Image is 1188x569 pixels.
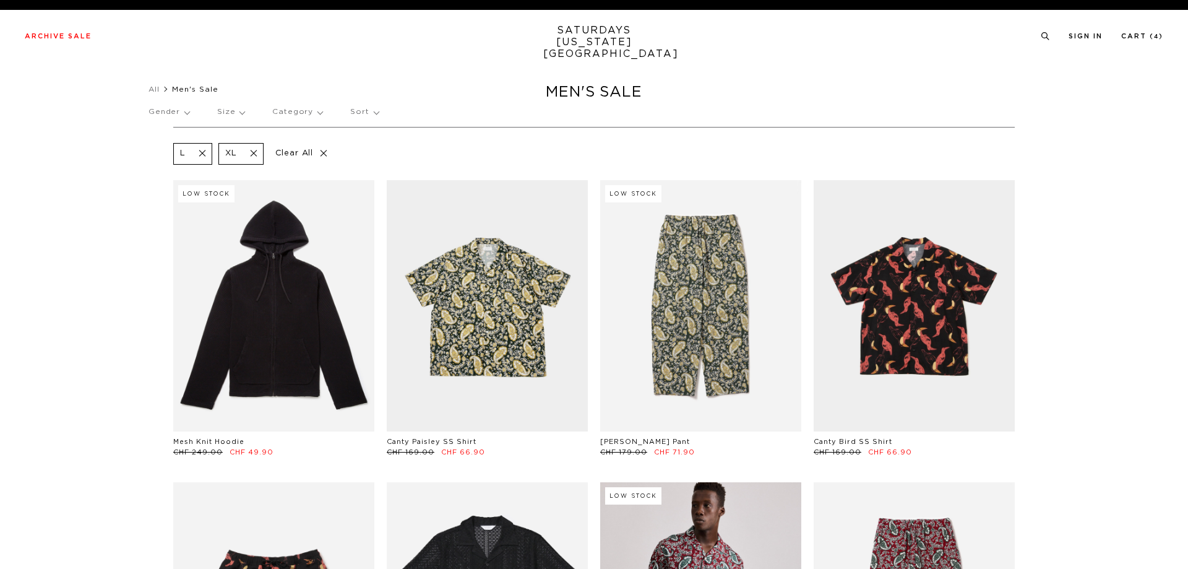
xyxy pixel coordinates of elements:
span: CHF 71.90 [654,449,695,456]
span: CHF 249.00 [173,449,223,456]
div: Low Stock [605,487,661,505]
a: Canty Paisley SS Shirt [387,438,476,445]
span: CHF 66.90 [441,449,485,456]
div: Low Stock [605,185,661,202]
span: CHF 169.00 [814,449,861,456]
span: CHF 49.90 [230,449,273,456]
p: Gender [148,98,189,126]
a: All [148,85,160,93]
p: Clear All [270,143,334,165]
a: SATURDAYS[US_STATE][GEOGRAPHIC_DATA] [543,25,645,60]
p: XL [225,149,237,159]
div: Low Stock [178,185,235,202]
span: Men's Sale [172,85,218,93]
a: Mesh Knit Hoodie [173,438,244,445]
span: CHF 179.00 [600,449,647,456]
a: Cart (4) [1121,33,1163,40]
p: Size [217,98,244,126]
p: Sort [350,98,378,126]
small: 4 [1154,34,1159,40]
p: Category [272,98,322,126]
p: L [180,149,186,159]
a: Sign In [1069,33,1103,40]
a: [PERSON_NAME] Pant [600,438,690,445]
span: CHF 66.90 [868,449,912,456]
span: CHF 169.00 [387,449,434,456]
a: Canty Bird SS Shirt [814,438,892,445]
a: Archive Sale [25,33,92,40]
